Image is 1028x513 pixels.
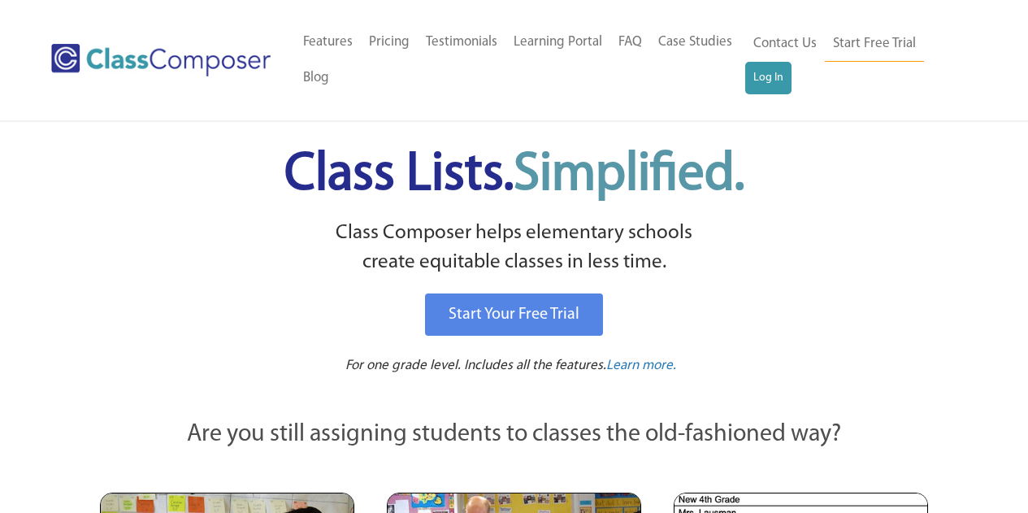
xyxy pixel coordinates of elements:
a: Case Studies [650,24,740,60]
a: FAQ [610,24,650,60]
a: Learn more. [606,356,676,376]
a: Log In [745,62,792,94]
a: Testimonials [418,24,505,60]
span: Start Your Free Trial [449,306,579,323]
a: Learning Portal [505,24,610,60]
span: Class Lists. [284,149,744,202]
span: Learn more. [606,359,676,372]
a: Contact Us [745,26,825,62]
a: Features [295,24,361,60]
span: For one grade level. Includes all the features. [345,359,606,372]
a: Start Free Trial [825,26,924,63]
nav: Header Menu [295,24,745,96]
img: Class Composer [51,44,271,76]
a: Start Your Free Trial [425,293,603,336]
a: Blog [295,60,337,96]
p: Class Composer helps elementary schools create equitable classes in less time. [98,219,931,278]
nav: Header Menu [745,26,965,94]
a: Pricing [361,24,418,60]
span: Simplified. [514,149,744,202]
p: Are you still assigning students to classes the old-fashioned way? [100,417,929,453]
